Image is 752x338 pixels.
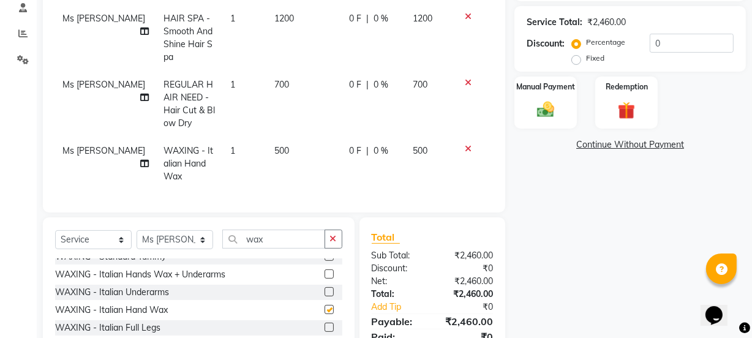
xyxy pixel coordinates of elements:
[55,304,168,317] div: WAXING - Italian Hand Wax
[164,13,212,62] span: HAIR SPA - Smooth And Shine Hair Spa
[363,301,444,314] a: Add Tip
[701,289,740,326] iframe: chat widget
[363,288,432,301] div: Total:
[366,78,369,91] span: |
[432,314,502,329] div: ₹2,460.00
[230,13,235,24] span: 1
[372,231,400,244] span: Total
[349,78,361,91] span: 0 F
[222,230,325,249] input: Search or Scan
[274,13,294,24] span: 1200
[432,249,502,262] div: ₹2,460.00
[606,81,648,92] label: Redemption
[516,81,575,92] label: Manual Payment
[432,262,502,275] div: ₹0
[164,79,215,129] span: REGULAR HAIR NEED - Hair Cut & Blow Dry
[612,100,641,121] img: _gift.svg
[55,268,225,281] div: WAXING - Italian Hands Wax + Underarms
[432,288,502,301] div: ₹2,460.00
[230,145,235,156] span: 1
[55,321,160,334] div: WAXING - Italian Full Legs
[413,13,432,24] span: 1200
[374,78,388,91] span: 0 %
[527,16,582,29] div: Service Total:
[274,145,289,156] span: 500
[62,145,145,156] span: Ms [PERSON_NAME]
[527,37,565,50] div: Discount:
[413,145,427,156] span: 500
[55,286,169,299] div: WAXING - Italian Underarms
[444,301,502,314] div: ₹0
[374,145,388,157] span: 0 %
[349,145,361,157] span: 0 F
[349,12,361,25] span: 0 F
[274,79,289,90] span: 700
[62,79,145,90] span: Ms [PERSON_NAME]
[374,12,388,25] span: 0 %
[62,13,145,24] span: Ms [PERSON_NAME]
[366,145,369,157] span: |
[413,79,427,90] span: 700
[587,16,626,29] div: ₹2,460.00
[517,138,743,151] a: Continue Without Payment
[363,314,432,329] div: Payable:
[230,79,235,90] span: 1
[532,100,560,120] img: _cash.svg
[586,53,604,64] label: Fixed
[586,37,625,48] label: Percentage
[164,145,213,182] span: WAXING - Italian Hand Wax
[363,249,432,262] div: Sub Total:
[366,12,369,25] span: |
[363,275,432,288] div: Net:
[363,262,432,275] div: Discount:
[432,275,502,288] div: ₹2,460.00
